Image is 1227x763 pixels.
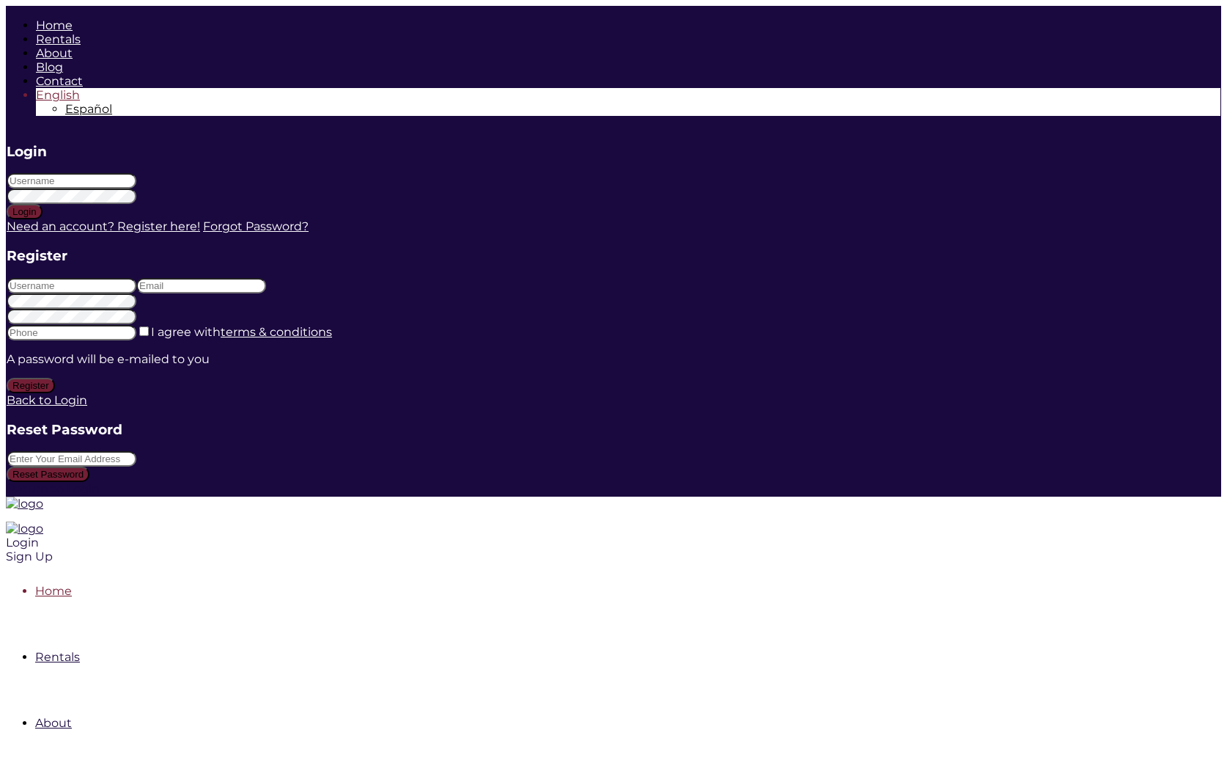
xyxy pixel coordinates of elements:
[36,60,63,74] a: Blog
[36,46,73,60] a: About
[7,325,136,340] input: Phone
[6,522,43,536] img: logo
[7,482,100,496] a: Return to Login
[7,352,1220,366] p: A password will be e-mailed to you
[7,173,136,189] input: Username
[35,650,80,664] a: Rentals
[35,584,72,598] a: Home
[203,219,309,233] a: Forgot Password?
[6,550,988,563] div: Sign Up
[36,88,80,102] a: Switch to English
[7,378,55,393] button: Register
[65,102,112,116] a: Switch to Español
[6,497,43,511] img: logo
[7,204,43,219] button: Login
[7,451,136,467] input: Enter Your Email Address
[7,219,200,233] a: Need an account? Register here!
[7,421,1220,438] h3: Reset Password
[65,102,112,116] span: Español
[136,278,266,293] input: Email
[36,74,83,88] a: Contact
[6,536,988,550] div: Login
[36,18,73,32] a: Home
[35,716,72,730] a: About
[36,88,80,102] span: English
[7,278,136,293] input: Username
[151,325,332,339] label: I agree with
[7,467,89,482] button: Reset Password
[36,32,81,46] a: Rentals
[7,393,87,407] a: Back to Login
[221,325,332,339] a: terms & conditions
[7,143,1220,160] h3: Login
[7,247,1220,264] h3: Register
